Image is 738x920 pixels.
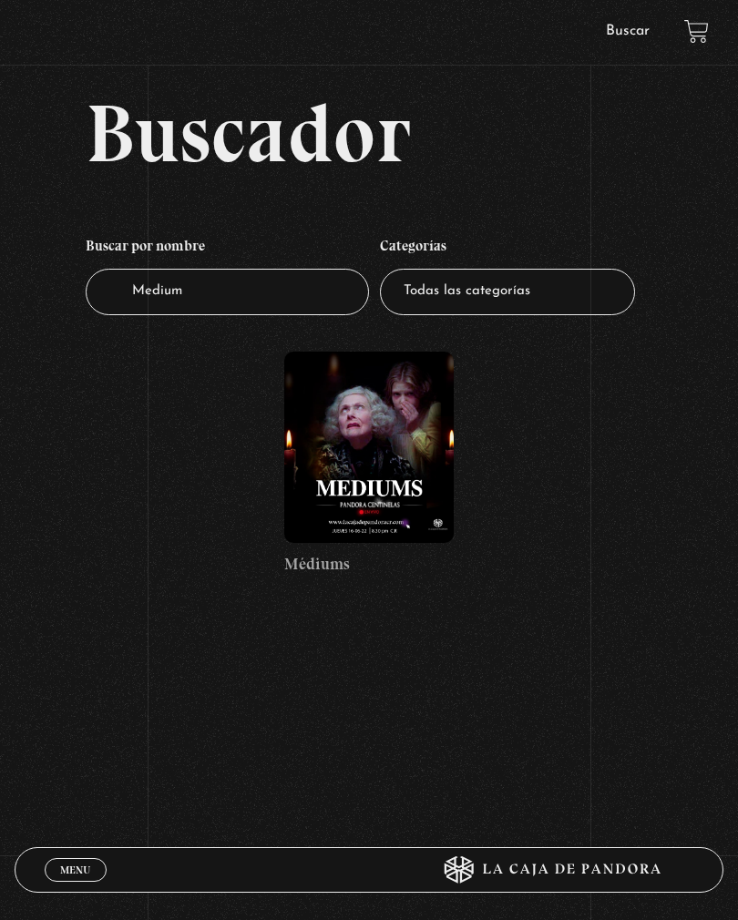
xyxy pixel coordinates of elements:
[60,864,90,875] span: Menu
[606,24,650,38] a: Buscar
[86,229,369,269] h4: Buscar por nombre
[380,229,635,269] h4: Categorías
[284,352,455,577] a: Médiums
[86,92,723,174] h2: Buscador
[284,552,455,577] h4: Médiums
[684,19,709,44] a: View your shopping cart
[54,880,97,893] span: Cerrar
